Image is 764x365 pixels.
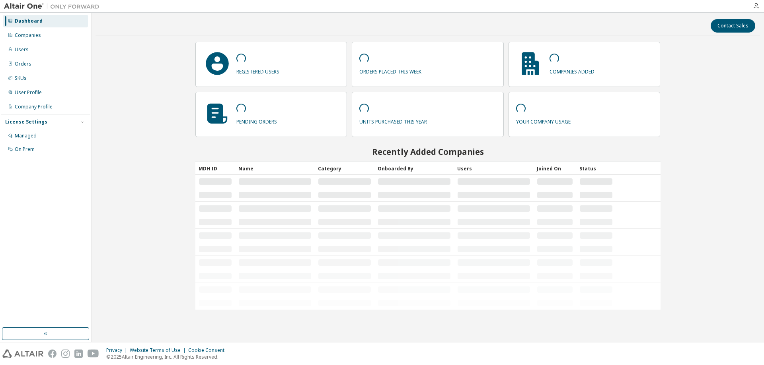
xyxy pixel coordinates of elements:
img: linkedin.svg [74,350,83,358]
div: Dashboard [15,18,43,24]
div: Name [238,162,312,175]
button: Contact Sales [711,19,755,33]
div: Companies [15,32,41,39]
h2: Recently Added Companies [195,147,661,157]
div: MDH ID [199,162,232,175]
div: Status [579,162,613,175]
div: Category [318,162,371,175]
div: Cookie Consent [188,347,229,353]
p: your company usage [516,116,571,125]
div: Company Profile [15,104,53,110]
div: Orders [15,61,31,67]
div: Onboarded By [378,162,451,175]
div: SKUs [15,75,27,81]
div: On Prem [15,146,35,153]
img: instagram.svg [61,350,70,358]
div: Privacy [106,347,130,353]
div: License Settings [5,119,47,125]
img: Altair One [4,2,103,10]
img: youtube.svg [88,350,99,358]
p: units purchased this year [359,116,427,125]
img: facebook.svg [48,350,57,358]
div: Joined On [537,162,573,175]
p: pending orders [236,116,277,125]
div: Users [457,162,530,175]
p: orders placed this week [359,66,421,75]
div: Users [15,46,29,53]
img: altair_logo.svg [2,350,43,358]
div: Managed [15,133,37,139]
p: registered users [236,66,279,75]
div: Website Terms of Use [130,347,188,353]
p: companies added [550,66,594,75]
div: User Profile [15,89,42,96]
p: © 2025 Altair Engineering, Inc. All Rights Reserved. [106,353,229,360]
